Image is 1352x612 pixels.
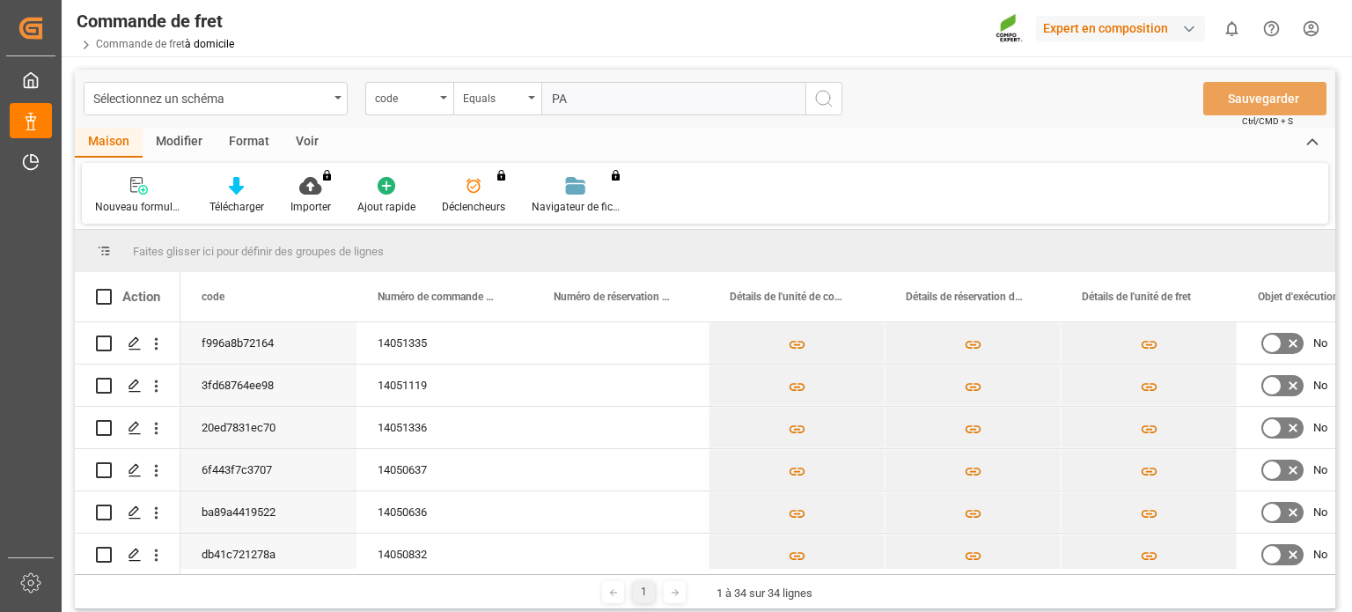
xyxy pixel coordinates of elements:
font: Sauvegarder [1228,92,1299,106]
font: 14050637 [378,463,427,476]
div: code [375,86,435,107]
font: Numéro de réservation de fret [554,291,692,303]
font: Action [122,289,160,305]
font: ba89a4419522 [202,505,276,519]
font: Nouveau formulaire [95,201,190,213]
font: Modifier [156,134,202,148]
input: Tapez pour rechercher [541,82,805,115]
font: 1 à 34 sur 34 lignes [716,586,812,600]
button: afficher 0 nouvelles notifications [1212,9,1252,48]
span: No [1313,365,1327,406]
font: 14051119 [378,379,427,392]
font: 3fd68764ee98 [202,379,274,392]
div: Appuyez sur ESPACE pour sélectionner cette ligne. [75,534,180,576]
font: 14051335 [378,336,427,350]
font: code [202,291,224,303]
font: Télécharger [209,201,264,213]
font: Maison [88,134,129,148]
font: Détails de l'unité de conteneur [730,291,871,303]
font: f996a8b72164 [202,336,274,350]
div: Appuyez sur ESPACE pour sélectionner cette ligne. [75,491,180,534]
img: Screenshot%202023-09-29%20at%2010.02.21.png_1712312052.png [996,13,1024,44]
font: Commande de fret [77,11,223,32]
font: Ajout rapide [357,201,415,213]
font: Numéro de commande de fret [378,291,516,303]
button: Sauvegarder [1203,82,1326,115]
font: Faites glisser ici pour définir des groupes de lignes [133,245,384,258]
span: No [1313,492,1327,533]
font: 20ed7831ec70 [202,421,276,434]
font: Sélectionnez un schéma [93,92,224,106]
span: No [1313,535,1327,575]
div: Appuyez sur ESPACE pour sélectionner cette ligne. [75,449,180,491]
font: db41c721278a [202,548,276,561]
span: No [1313,323,1327,364]
font: Expert en composition [1043,21,1168,35]
font: 14050636 [378,505,427,519]
span: No [1313,408,1327,448]
div: Appuyez sur ESPACE pour sélectionner cette ligne. [75,322,180,365]
div: Equals [463,86,523,107]
font: Ctrl/CMD + S [1242,116,1293,126]
button: ouvrir le menu [365,82,453,115]
font: Format [229,134,269,148]
div: Appuyez sur ESPACE pour sélectionner cette ligne. [75,407,180,449]
font: 14050832 [378,548,427,561]
button: ouvrir le menu [84,82,348,115]
button: Expert en composition [1036,11,1212,45]
button: Centre d'aide [1252,9,1291,48]
button: bouton de recherche [805,82,842,115]
font: 14051336 [378,421,427,434]
font: Détails de l'unité de fret [1082,291,1191,303]
font: 6f443f7c3707 [202,463,272,476]
font: Détails de réservation de fret [906,291,1039,303]
font: 1 [641,586,647,598]
div: Appuyez sur ESPACE pour sélectionner cette ligne. [75,365,180,407]
a: à domicile [185,38,234,50]
span: No [1313,450,1327,490]
button: ouvrir le menu [453,82,541,115]
font: Voir [296,134,319,148]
